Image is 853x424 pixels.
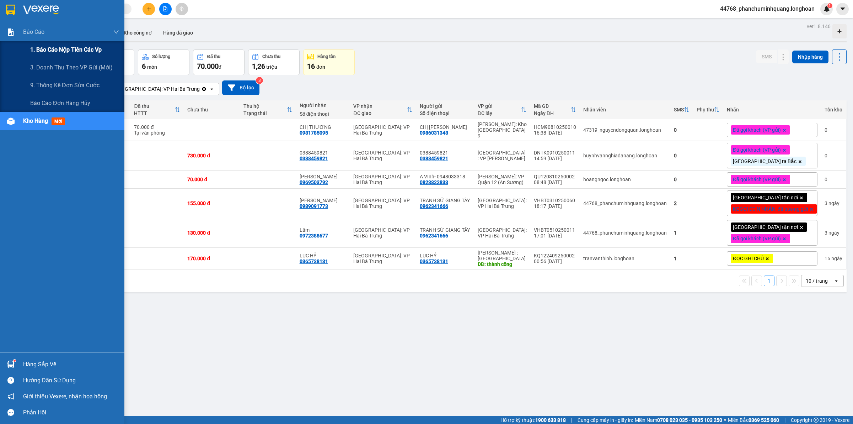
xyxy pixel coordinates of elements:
span: 70.000 [197,62,219,70]
div: VHBT0510250011 [534,227,576,233]
div: VP gửi [478,103,521,109]
div: 0962341666 [420,203,448,209]
div: 10 / trang [806,277,828,284]
th: Toggle SortBy [670,100,693,119]
div: 0388459821 [300,150,347,156]
button: Số lượng6món [138,49,189,75]
span: | [571,416,572,424]
div: [PERSON_NAME]: Kho [GEOGRAPHIC_DATA] 9 [478,121,527,138]
span: 44768_phanchuminhquang.longhoan [714,4,820,13]
div: 3 [825,200,842,206]
th: Toggle SortBy [474,100,530,119]
span: 1. Báo cáo nộp tiền các vp [30,45,102,54]
div: Tại văn phòng [134,130,180,136]
span: Miền Bắc [728,416,779,424]
button: plus [143,3,155,15]
span: 1,26 [252,62,265,70]
div: Phụ thu [697,107,714,112]
button: Chưa thu1,26 triệu [248,49,300,75]
div: [GEOGRAPHIC_DATA]: VP Hai Bà Trưng [353,150,412,161]
span: mới [52,117,65,125]
div: Mã GD [534,103,570,109]
button: SMS [756,50,777,63]
strong: 1900 633 818 [535,417,566,423]
span: Miền Nam [635,416,722,424]
span: 0109597835 [100,34,144,40]
div: [GEOGRAPHIC_DATA]: VP Hai Bà Trưng [353,198,412,209]
div: Thu hộ [243,103,287,109]
div: Ngày ĐH [534,110,570,116]
span: 1 [828,3,831,8]
span: [PHONE_NUMBER] [3,31,54,43]
div: CHỊ THƯƠNG [300,124,347,130]
div: A VInh- 0948033318 [420,174,471,179]
div: 0 [674,177,690,182]
button: file-add [159,3,172,15]
svg: open [833,278,839,284]
div: 3 [825,230,842,236]
div: Lâm [300,227,347,233]
div: Hàng sắp về [23,359,119,370]
span: aim [179,6,184,11]
span: 3. Doanh Thu theo VP Gửi (mới) [30,63,113,72]
button: Hàng tồn16đơn [303,49,355,75]
span: Đã gọi khách (VP gửi) [733,176,781,183]
div: Người nhận [300,103,347,108]
span: triệu [266,64,277,70]
span: Ngày in phiếu: 17:39 ngày [25,14,124,22]
button: Kho công nợ [118,24,157,41]
div: 0969503792 [300,179,328,185]
div: huynhvannghiadanang.longhoan [583,153,667,158]
div: 155.000 đ [187,200,236,206]
span: file-add [163,6,168,11]
span: plus [146,6,151,11]
div: VP nhận [353,103,407,109]
div: 08:48 [DATE] [534,179,576,185]
div: Vũ Văn Duyên [300,198,347,203]
span: CÔNG TY TNHH CHUYỂN PHÁT NHANH BẢO AN [55,24,98,50]
span: [GEOGRAPHIC_DATA] tận nơi [733,224,798,230]
div: 0 [674,127,690,133]
strong: PHIẾU DÁN LÊN HÀNG [28,3,121,13]
span: món [147,64,157,70]
div: 44768_phanchuminhquang.longhoan [583,200,667,206]
span: 9. Thống kê đơn sửa cước [30,81,100,90]
div: Số điện thoại [420,110,471,116]
div: ver 1.8.146 [807,22,831,30]
span: Mã đơn: VHBT1110250036 [3,53,74,72]
div: HCM90810250010 [534,124,576,130]
div: TRANH SỨ GIANG TÂY [420,198,471,203]
img: icon-new-feature [824,6,830,12]
div: [GEOGRAPHIC_DATA]: VP Hai Bà Trưng [353,253,412,264]
div: [GEOGRAPHIC_DATA]: VP Hai Bà Trưng [353,124,412,136]
span: notification [7,393,14,400]
div: 0 [825,153,842,158]
sup: 3 [256,77,263,84]
div: 44768_phanchuminhquang.longhoan [583,230,667,236]
div: [PERSON_NAME]: VP Quận 12 (An Sương) [478,174,527,185]
span: caret-down [839,6,846,12]
div: 0388459821 [420,150,471,156]
div: [GEOGRAPHIC_DATA]: VP Hai Bà Trưng [478,227,527,239]
div: 0 [825,177,842,182]
div: [GEOGRAPHIC_DATA] : VP [PERSON_NAME] [478,150,527,161]
div: 0972388677 [300,233,328,239]
div: Phản hồi [23,407,119,418]
div: Đã thu [134,103,175,109]
div: 17:01 [DATE] [534,233,576,239]
div: Đã thu [207,54,220,59]
button: Bộ lọc [222,80,259,95]
button: 1 [764,276,774,286]
div: LỤC HỶ [300,253,347,258]
div: 70.000 đ [187,177,236,182]
div: DĐ: thành công [478,261,527,267]
span: Cung cấp máy in - giấy in: [578,416,633,424]
div: 14:59 [DATE] [534,156,576,161]
img: solution-icon [7,28,15,36]
div: 15 [825,256,842,261]
div: TRANH SỨ GIANG TÂY [420,227,471,233]
div: 18:17 [DATE] [534,203,576,209]
span: ⚪️ [724,419,726,422]
span: Kho hàng [23,117,48,124]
